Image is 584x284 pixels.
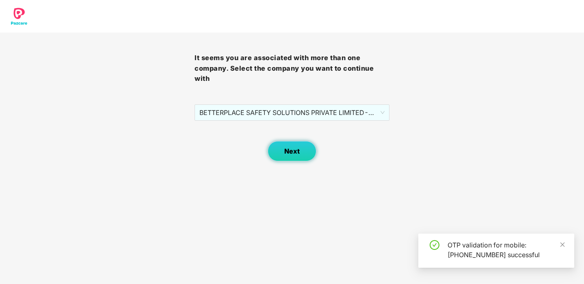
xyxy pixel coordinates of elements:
[448,240,565,260] div: OTP validation for mobile: [PHONE_NUMBER] successful
[268,141,316,161] button: Next
[284,147,300,155] span: Next
[430,240,439,250] span: check-circle
[195,53,389,84] h3: It seems you are associated with more than one company. Select the company you want to continue with
[560,242,565,247] span: close
[199,105,384,120] span: BETTERPLACE SAFETY SOLUTIONS PRIVATE LIMITED - BPSS993 - EMPLOYEE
